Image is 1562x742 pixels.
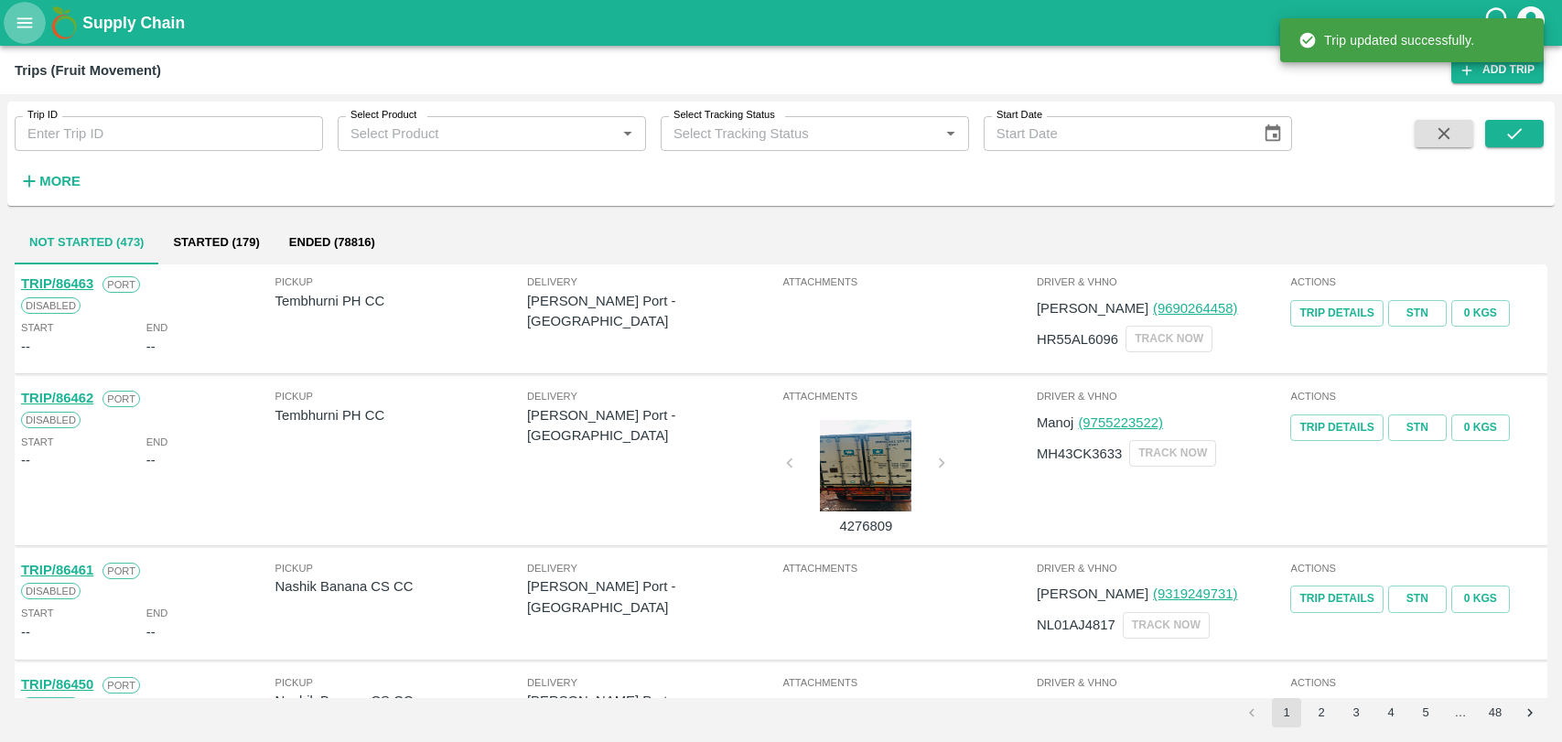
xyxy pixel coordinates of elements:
[1037,674,1287,691] span: Driver & VHNo
[21,337,30,357] div: --
[984,116,1248,151] input: Start Date
[82,14,185,32] b: Supply Chain
[527,576,779,618] p: [PERSON_NAME] Port - [GEOGRAPHIC_DATA]
[1037,301,1148,316] span: [PERSON_NAME]
[21,583,81,599] span: Disabled
[1514,4,1547,42] div: account of current user
[27,108,58,123] label: Trip ID
[527,674,779,691] span: Delivery
[1298,24,1474,57] div: Trip updated successfully.
[1153,301,1237,316] a: (9690264458)
[1037,388,1287,404] span: Driver & VHNo
[21,319,53,336] span: Start
[21,605,53,621] span: Start
[1388,586,1447,612] a: STN
[1037,444,1122,464] p: MH43CK3633
[343,122,610,145] input: Select Product
[1515,698,1545,727] button: Go to next page
[1290,388,1541,404] span: Actions
[1451,57,1544,83] a: Add Trip
[21,677,93,692] a: TRIP/86450
[782,674,1033,691] span: Attachments
[15,116,323,151] input: Enter Trip ID
[782,388,1033,404] span: Attachments
[102,677,140,694] span: Port
[82,10,1482,36] a: Supply Chain
[1153,586,1237,601] a: (9319249731)
[1290,274,1541,290] span: Actions
[158,220,274,264] button: Started (179)
[102,391,140,407] span: Port
[527,405,779,446] p: [PERSON_NAME] Port - [GEOGRAPHIC_DATA]
[15,59,161,82] div: Trips (Fruit Movement)
[673,108,775,123] label: Select Tracking Status
[21,563,93,577] a: TRIP/86461
[527,291,779,332] p: [PERSON_NAME] Port - [GEOGRAPHIC_DATA]
[527,388,779,404] span: Delivery
[146,622,156,642] div: --
[527,274,779,290] span: Delivery
[1290,560,1541,576] span: Actions
[797,516,934,536] p: 4276809
[275,691,527,711] p: Nashik Banana CS CC
[21,391,93,405] a: TRIP/86462
[1234,698,1547,727] nav: pagination navigation
[939,122,963,145] button: Open
[275,220,390,264] button: Ended (78816)
[146,337,156,357] div: --
[1037,329,1118,349] p: HR55AL6096
[146,434,168,450] span: End
[1290,300,1383,327] a: Trip Details
[1307,698,1336,727] button: Go to page 2
[1037,274,1287,290] span: Driver & VHNo
[275,405,527,425] p: Tembhurni PH CC
[275,274,527,290] span: Pickup
[666,122,910,145] input: Select Tracking Status
[1482,6,1514,39] div: customer-support
[1481,698,1510,727] button: Go to page 48
[275,560,527,576] span: Pickup
[21,450,30,470] div: --
[1272,698,1301,727] button: page 1
[1290,586,1383,612] a: Trip Details
[21,434,53,450] span: Start
[1037,560,1287,576] span: Driver & VHNo
[527,560,779,576] span: Delivery
[782,274,1033,290] span: Attachments
[350,108,416,123] label: Select Product
[275,388,527,404] span: Pickup
[1290,674,1541,691] span: Actions
[46,5,82,41] img: logo
[1411,698,1440,727] button: Go to page 5
[782,560,1033,576] span: Attachments
[1388,300,1447,327] a: STN
[146,319,168,336] span: End
[275,674,527,691] span: Pickup
[527,691,779,732] p: [PERSON_NAME] Port - [GEOGRAPHIC_DATA]
[21,622,30,642] div: --
[1037,415,1073,430] span: Manoj
[1388,414,1447,441] a: STN
[996,108,1042,123] label: Start Date
[21,276,93,291] a: TRIP/86463
[1341,698,1371,727] button: Go to page 3
[146,605,168,621] span: End
[1451,414,1510,441] button: 0 Kgs
[1451,300,1510,327] button: 0 Kgs
[1078,415,1162,430] a: (9755223522)
[146,450,156,470] div: --
[21,297,81,314] span: Disabled
[1290,414,1383,441] a: Trip Details
[39,174,81,188] strong: More
[102,276,140,293] span: Port
[21,412,81,428] span: Disabled
[15,166,85,197] button: More
[4,2,46,44] button: open drawer
[15,220,158,264] button: Not Started (473)
[1037,615,1115,635] p: NL01AJ4817
[102,563,140,579] span: Port
[275,291,527,311] p: Tembhurni PH CC
[1451,586,1510,612] button: 0 Kgs
[1037,586,1148,601] span: [PERSON_NAME]
[1446,704,1475,722] div: …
